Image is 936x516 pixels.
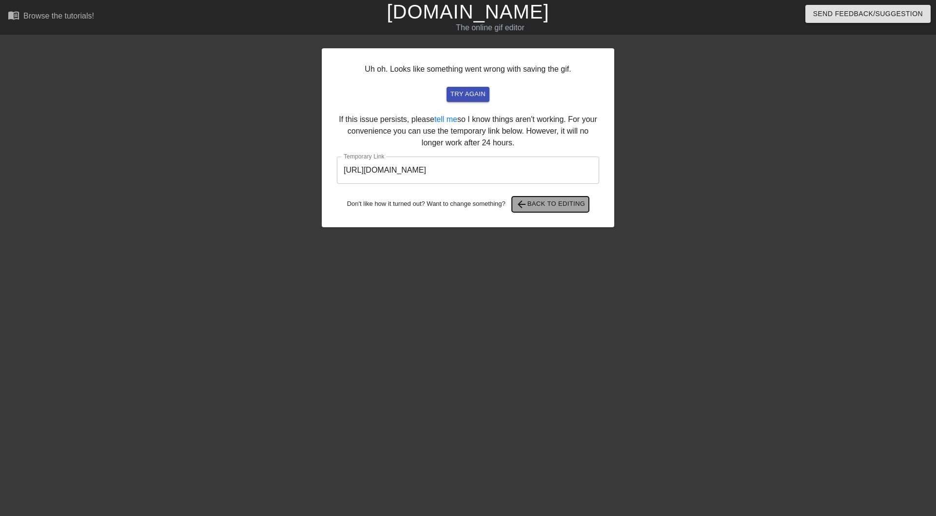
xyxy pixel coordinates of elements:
div: The online gif editor [317,22,663,34]
a: [DOMAIN_NAME] [387,1,549,22]
span: Back to Editing [516,198,585,210]
div: Browse the tutorials! [23,12,94,20]
a: Browse the tutorials! [8,9,94,24]
span: try again [450,89,486,100]
div: Uh oh. Looks like something went wrong with saving the gif. If this issue persists, please so I k... [322,48,614,227]
button: try again [447,87,489,102]
a: tell me [434,115,457,123]
span: arrow_back [516,198,527,210]
button: Back to Editing [512,197,589,212]
div: Don't like how it turned out? Want to change something? [337,197,599,212]
span: Send Feedback/Suggestion [813,8,923,20]
button: Send Feedback/Suggestion [805,5,931,23]
input: bare [337,157,599,184]
span: menu_book [8,9,19,21]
